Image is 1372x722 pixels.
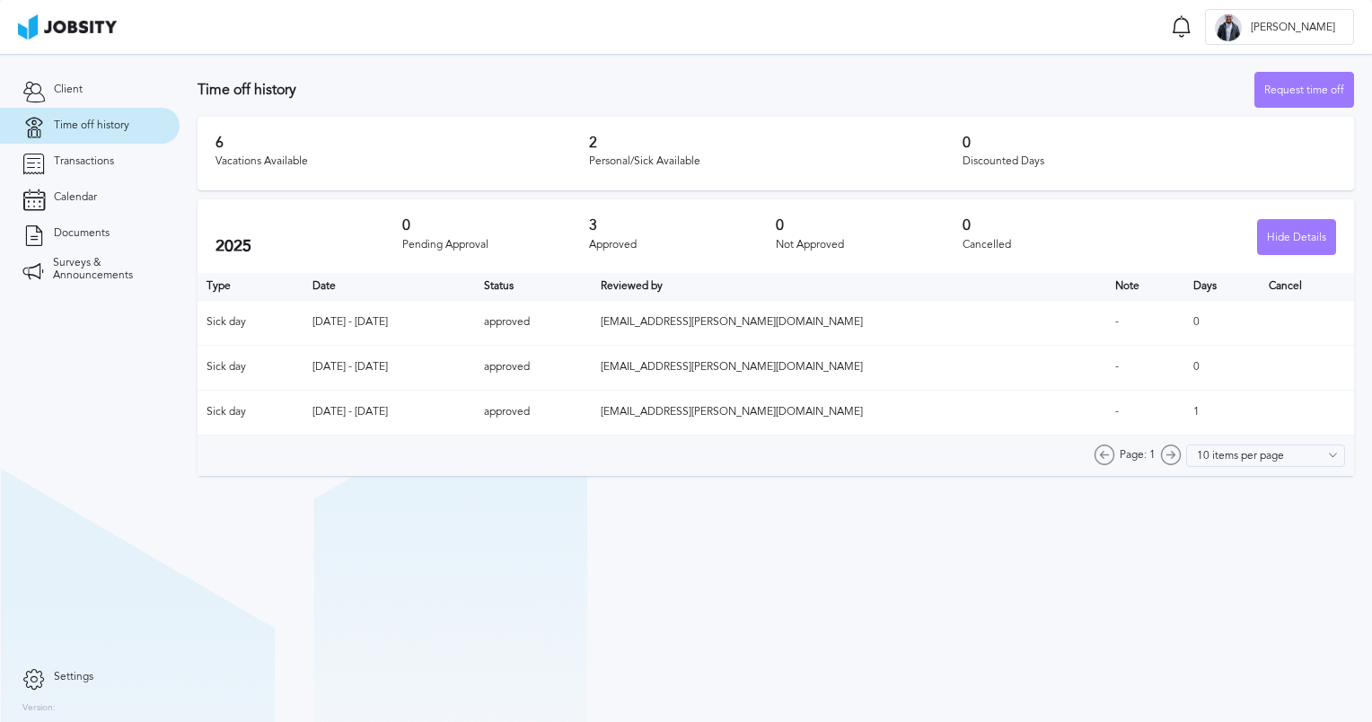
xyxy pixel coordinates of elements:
[198,345,303,390] td: Sick day
[1260,273,1354,300] th: Cancel
[589,155,963,168] div: Personal/Sick Available
[54,191,97,204] span: Calendar
[198,390,303,435] td: Sick day
[963,239,1149,251] div: Cancelled
[303,300,475,345] td: [DATE] - [DATE]
[601,360,863,373] span: [EMAIL_ADDRESS][PERSON_NAME][DOMAIN_NAME]
[54,84,83,96] span: Client
[1184,345,1261,390] td: 0
[54,155,114,168] span: Transactions
[601,315,863,328] span: [EMAIL_ADDRESS][PERSON_NAME][DOMAIN_NAME]
[215,155,589,168] div: Vacations Available
[53,257,157,282] span: Surveys & Announcements
[18,14,117,40] img: ab4bad089aa723f57921c736e9817d99.png
[1184,273,1261,300] th: Days
[1205,9,1354,45] button: A[PERSON_NAME]
[1257,219,1336,255] button: Hide Details
[475,300,592,345] td: approved
[1115,315,1119,328] span: -
[589,135,963,151] h3: 2
[475,273,592,300] th: Toggle SortBy
[303,390,475,435] td: [DATE] - [DATE]
[198,82,1254,98] h3: Time off history
[22,703,56,714] label: Version:
[215,237,402,256] h2: 2025
[402,239,589,251] div: Pending Approval
[1115,405,1119,418] span: -
[589,217,776,233] h3: 3
[1215,14,1242,41] div: A
[402,217,589,233] h3: 0
[198,300,303,345] td: Sick day
[1184,390,1261,435] td: 1
[1258,220,1335,256] div: Hide Details
[475,390,592,435] td: approved
[475,345,592,390] td: approved
[963,155,1336,168] div: Discounted Days
[1255,73,1353,109] div: Request time off
[303,345,475,390] td: [DATE] - [DATE]
[54,227,110,240] span: Documents
[1184,300,1261,345] td: 0
[54,671,93,683] span: Settings
[776,217,963,233] h3: 0
[963,135,1336,151] h3: 0
[592,273,1106,300] th: Toggle SortBy
[215,135,589,151] h3: 6
[54,119,129,132] span: Time off history
[963,217,1149,233] h3: 0
[1120,449,1156,462] span: Page: 1
[303,273,475,300] th: Toggle SortBy
[1115,360,1119,373] span: -
[1242,22,1344,34] span: [PERSON_NAME]
[589,239,776,251] div: Approved
[601,405,863,418] span: [EMAIL_ADDRESS][PERSON_NAME][DOMAIN_NAME]
[1106,273,1183,300] th: Toggle SortBy
[198,273,303,300] th: Type
[1254,72,1354,108] button: Request time off
[776,239,963,251] div: Not Approved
